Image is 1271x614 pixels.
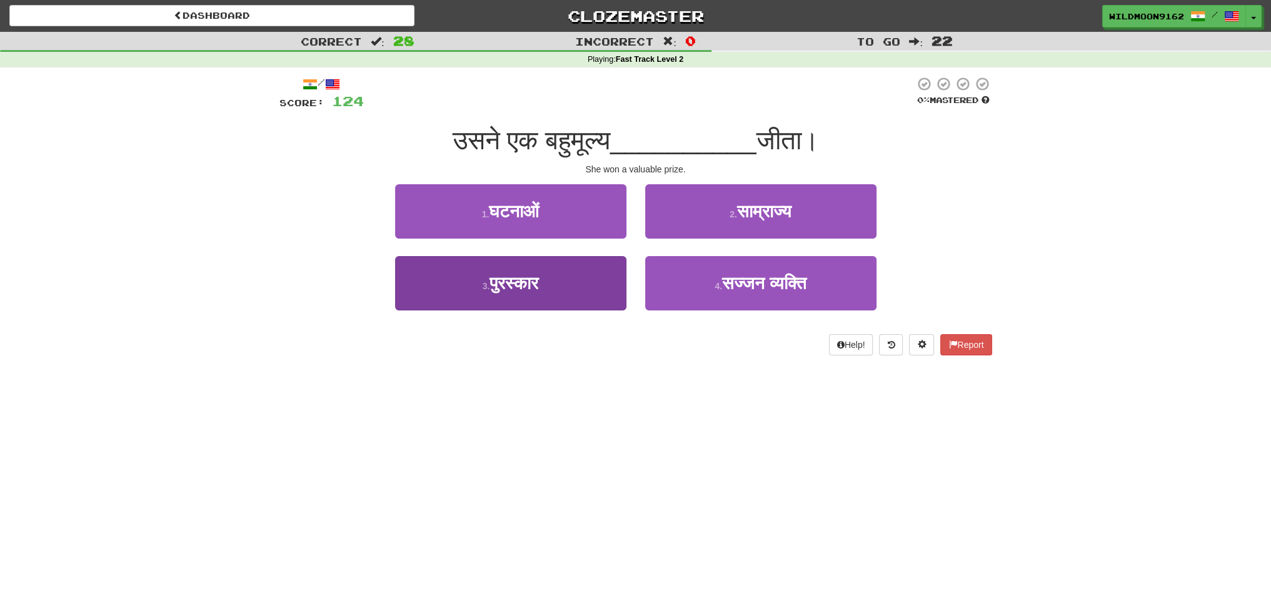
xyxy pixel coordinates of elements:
div: Mastered [915,95,992,106]
button: Round history (alt+y) [879,334,903,355]
span: / [1212,10,1218,19]
span: सज्जन व्यक्ति [722,274,806,293]
button: Help! [829,334,873,355]
span: Correct [301,35,362,47]
span: To go [857,35,900,47]
span: 124 [332,93,364,109]
span: 0 % [917,95,930,105]
a: WildMoon9162 / [1102,5,1246,27]
small: 1 . [482,209,490,219]
small: 3 . [483,281,490,291]
button: 2.साम्राज्य [645,184,877,239]
span: पुरस्कार [490,274,538,293]
a: Dashboard [9,5,414,26]
span: उसने एक बहुमूल्य [453,126,610,155]
span: घटनाओं [489,202,539,221]
small: 2 . [730,209,737,219]
button: Report [940,334,992,355]
span: __________ [610,126,756,155]
span: 0 [685,33,696,48]
a: Clozemaster [433,5,838,27]
button: 3.पुरस्कार [395,256,626,310]
small: 4 . [715,281,722,291]
span: : [909,36,923,47]
span: Score: [279,97,324,108]
button: 1.घटनाओं [395,184,626,239]
span: : [371,36,384,47]
strong: Fast Track Level 2 [616,55,684,64]
span: : [663,36,676,47]
span: जीता। [756,126,818,155]
span: 22 [932,33,953,48]
div: / [279,76,364,92]
span: WildMoon9162 [1109,11,1184,22]
button: 4.सज्जन व्यक्ति [645,256,877,310]
span: Incorrect [575,35,654,47]
div: She won a valuable prize. [279,163,992,176]
span: साम्राज्य [737,202,791,221]
span: 28 [393,33,414,48]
